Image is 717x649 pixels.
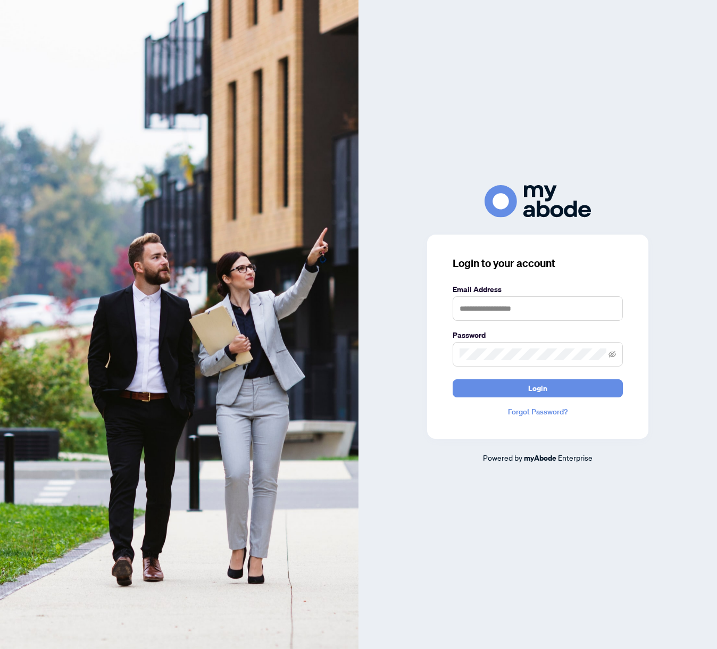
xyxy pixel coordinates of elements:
[453,284,623,295] label: Email Address
[453,256,623,271] h3: Login to your account
[558,453,593,462] span: Enterprise
[608,351,616,358] span: eye-invisible
[453,379,623,397] button: Login
[453,406,623,418] a: Forgot Password?
[524,452,556,464] a: myAbode
[528,380,547,397] span: Login
[485,185,591,218] img: ma-logo
[483,453,522,462] span: Powered by
[453,329,623,341] label: Password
